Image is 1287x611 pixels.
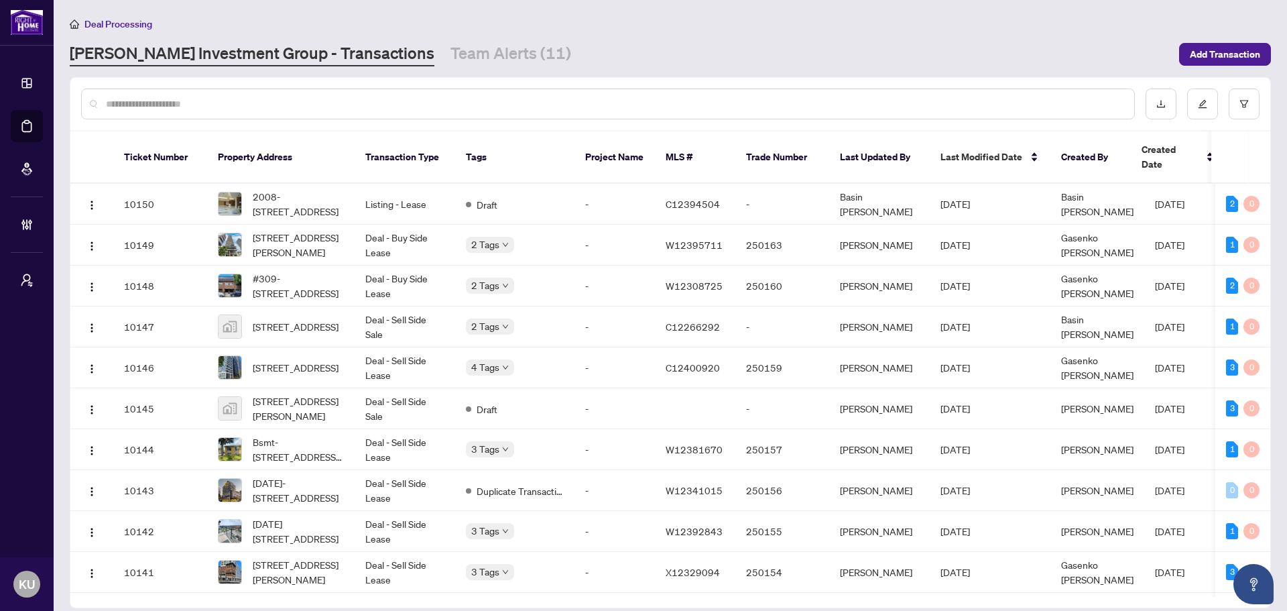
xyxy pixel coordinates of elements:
img: Logo [86,486,97,497]
img: thumbnail-img [219,315,241,338]
td: [PERSON_NAME] [829,470,930,511]
img: Logo [86,323,97,333]
span: filter [1239,99,1249,109]
th: Trade Number [735,131,829,184]
td: 10142 [113,511,207,552]
div: 0 [1243,237,1260,253]
td: [PERSON_NAME] [829,225,930,266]
td: [PERSON_NAME] [829,307,930,347]
td: 10150 [113,184,207,225]
span: down [502,364,509,371]
span: [DATE] [940,239,970,251]
button: Logo [81,480,103,501]
span: [STREET_ADDRESS][PERSON_NAME] [253,394,344,423]
span: 2 Tags [471,237,499,252]
td: 10141 [113,552,207,593]
span: Last Modified Date [940,150,1022,164]
span: [DATE] [940,566,970,578]
td: [PERSON_NAME] [829,266,930,307]
a: [PERSON_NAME] Investment Group - Transactions [70,42,434,66]
span: Add Transaction [1190,44,1260,65]
div: 2 [1226,196,1238,212]
td: - [574,470,655,511]
button: Logo [81,357,103,378]
td: - [574,307,655,347]
button: Logo [81,234,103,256]
button: Logo [81,520,103,542]
td: Deal - Buy Side Lease [355,266,455,307]
div: 1 [1226,523,1238,539]
th: Last Updated By [829,131,930,184]
span: [STREET_ADDRESS][PERSON_NAME] [253,557,344,587]
td: Deal - Sell Side Sale [355,388,455,429]
span: 3 Tags [471,441,499,457]
span: KU [19,575,35,594]
div: 0 [1243,400,1260,416]
span: Deal Processing [84,18,152,30]
span: Created Date [1142,142,1198,172]
td: Deal - Sell Side Lease [355,470,455,511]
span: 3 Tags [471,523,499,539]
span: 3 Tags [471,564,499,579]
span: #309-[STREET_ADDRESS] [253,271,344,300]
th: Ticket Number [113,131,207,184]
div: 0 [1243,441,1260,457]
span: Draft [477,402,497,416]
th: Last Modified Date [930,131,1050,184]
img: thumbnail-img [219,520,241,543]
td: 10146 [113,347,207,388]
button: Logo [81,316,103,337]
span: W12308725 [666,280,723,292]
div: 2 [1226,278,1238,294]
span: [DATE] [940,280,970,292]
td: Deal - Sell Side Lease [355,347,455,388]
span: home [70,19,79,29]
span: Gasenko [PERSON_NAME] [1061,559,1133,586]
td: [PERSON_NAME] [829,511,930,552]
button: Open asap [1233,564,1274,604]
td: 10149 [113,225,207,266]
td: 10143 [113,470,207,511]
div: 0 [1226,482,1238,498]
span: [STREET_ADDRESS] [253,360,339,375]
img: thumbnail-img [219,397,241,420]
td: 10148 [113,266,207,307]
span: Basin [PERSON_NAME] [1061,190,1133,217]
span: [DATE] [1155,362,1184,374]
button: Add Transaction [1179,43,1271,66]
span: [DATE] [940,198,970,210]
td: Deal - Sell Side Sale [355,307,455,347]
span: [DATE] [1155,443,1184,455]
div: 0 [1243,523,1260,539]
span: down [502,323,509,330]
td: - [735,388,829,429]
span: W12341015 [666,484,723,496]
td: Deal - Sell Side Lease [355,511,455,552]
span: [PERSON_NAME] [1061,525,1133,537]
th: Transaction Type [355,131,455,184]
td: - [574,552,655,593]
span: [DATE] [1155,484,1184,496]
span: [DATE] [940,484,970,496]
span: [DATE] [940,402,970,414]
td: 10145 [113,388,207,429]
span: 4 Tags [471,359,499,375]
span: user-switch [20,274,34,287]
span: X12329094 [666,566,720,578]
span: download [1156,99,1166,109]
span: Bsmt-[STREET_ADDRESS][PERSON_NAME] [253,435,344,464]
td: Deal - Sell Side Lease [355,429,455,470]
img: Logo [86,241,97,252]
span: down [502,446,509,453]
div: 0 [1243,196,1260,212]
td: - [574,388,655,429]
span: down [502,282,509,289]
span: [DATE] [1155,280,1184,292]
div: 0 [1243,319,1260,335]
span: [DATE] [940,443,970,455]
span: down [502,569,509,575]
td: Deal - Sell Side Lease [355,552,455,593]
td: 250156 [735,470,829,511]
div: 0 [1243,278,1260,294]
span: [DATE] [1155,402,1184,414]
